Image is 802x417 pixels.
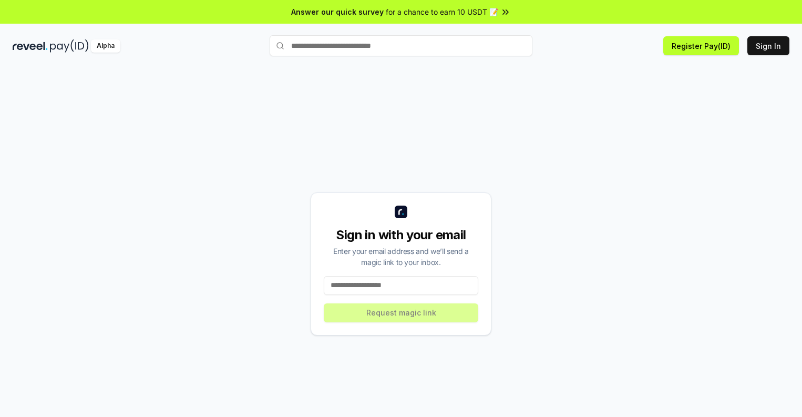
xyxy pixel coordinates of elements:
span: for a chance to earn 10 USDT 📝 [386,6,498,17]
button: Register Pay(ID) [663,36,739,55]
img: pay_id [50,39,89,53]
img: logo_small [395,206,407,218]
button: Sign In [747,36,789,55]
div: Alpha [91,39,120,53]
div: Sign in with your email [324,227,478,243]
span: Answer our quick survey [291,6,384,17]
img: reveel_dark [13,39,48,53]
div: Enter your email address and we’ll send a magic link to your inbox. [324,246,478,268]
